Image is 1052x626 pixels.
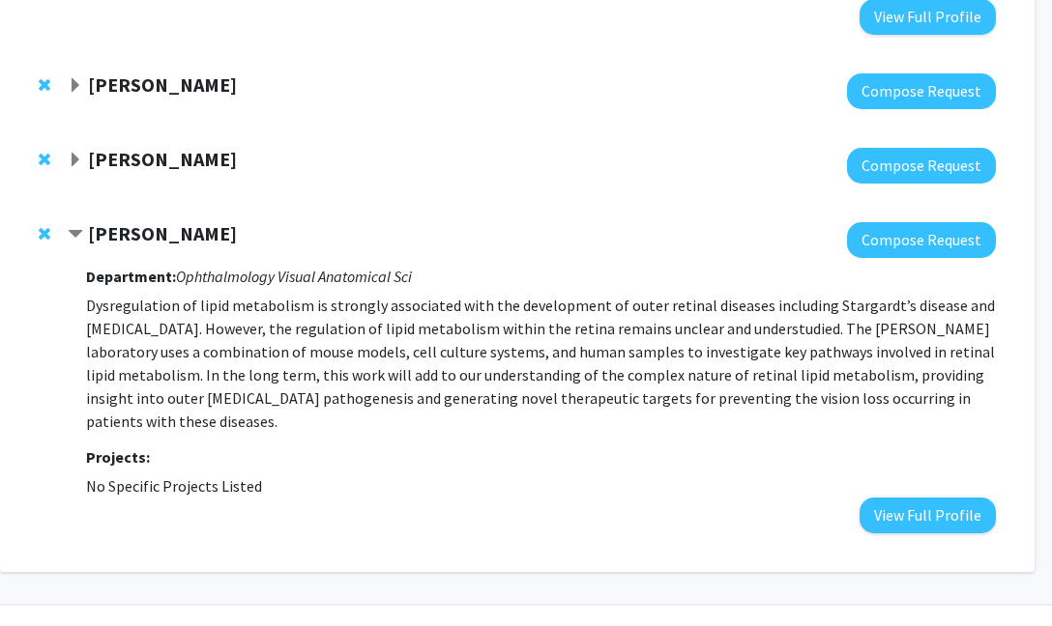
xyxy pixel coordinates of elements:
p: Dysregulation of lipid metabolism is strongly associated with the development of outer retinal di... [86,294,996,433]
button: Compose Request to Michael Landowski [847,222,996,258]
span: Remove Ryan Mohan from bookmarks [39,77,50,93]
span: Expand Ryan Mohan Bookmark [68,78,83,94]
i: Ophthalmology Visual Anatomical Sci [176,267,412,286]
span: Expand Susmit Suvas Bookmark [68,153,83,168]
strong: [PERSON_NAME] [88,221,237,245]
button: Compose Request to Susmit Suvas [847,148,996,184]
button: View Full Profile [860,498,996,533]
button: Compose Request to Ryan Mohan [847,73,996,109]
span: No Specific Projects Listed [86,476,262,496]
strong: [PERSON_NAME] [88,147,237,171]
strong: Department: [86,267,176,286]
strong: [PERSON_NAME] [88,72,237,97]
iframe: Chat [15,539,82,612]
span: Contract Michael Landowski Bookmark [68,227,83,242]
span: Remove Michael Landowski from bookmarks [39,226,50,242]
strong: Projects: [86,447,150,467]
span: Remove Susmit Suvas from bookmarks [39,152,50,167]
